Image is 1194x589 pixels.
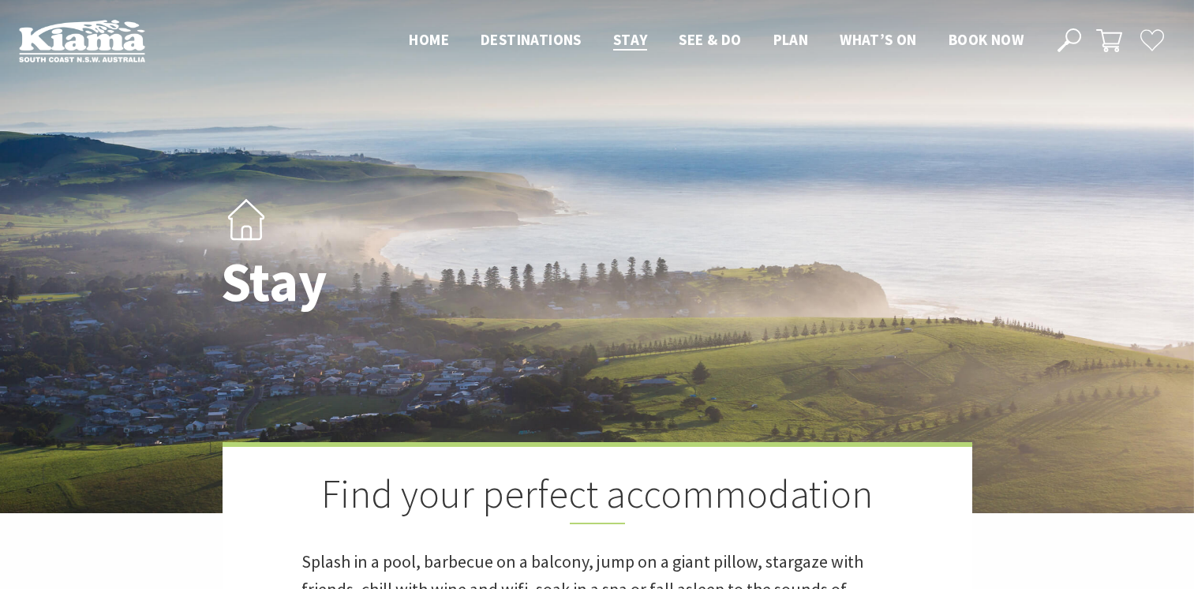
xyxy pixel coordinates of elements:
[393,28,1039,54] nav: Main Menu
[679,30,741,49] span: See & Do
[613,30,648,49] span: Stay
[409,30,449,49] span: Home
[221,252,667,313] h1: Stay
[19,19,145,62] img: Kiama Logo
[481,30,582,49] span: Destinations
[840,30,917,49] span: What’s On
[301,471,893,524] h2: Find your perfect accommodation
[773,30,809,49] span: Plan
[949,30,1024,49] span: Book now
